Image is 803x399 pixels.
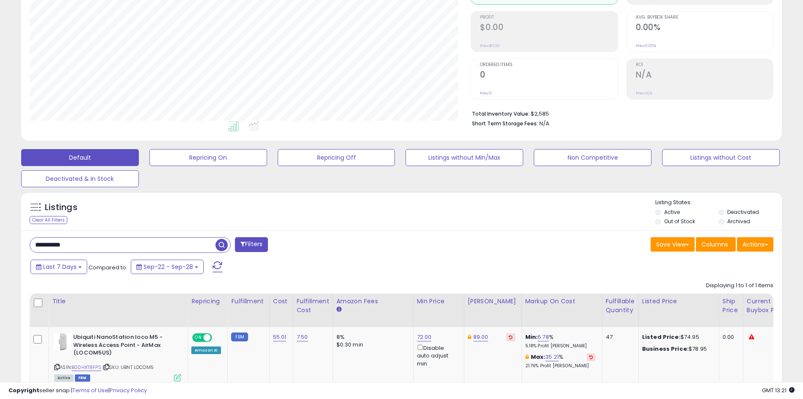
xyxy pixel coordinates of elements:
[701,240,728,249] span: Columns
[337,306,342,313] small: Amazon Fees.
[297,333,308,341] a: 7.50
[193,334,204,341] span: ON
[655,199,782,207] p: Listing States:
[480,91,492,96] small: Prev: 0
[525,297,599,306] div: Markup on Cost
[131,260,204,274] button: Sep-22 - Sep-28
[538,333,549,341] a: 6.78
[606,297,635,315] div: Fulfillable Quantity
[664,208,680,216] label: Active
[480,43,500,48] small: Prev: $0.00
[762,386,795,394] span: 2025-10-6 13:21 GMT
[417,343,458,368] div: Disable auto adjust min
[525,343,596,349] p: 5.18% Profit [PERSON_NAME]
[73,333,176,359] b: Ubiquiti NanoStation loco M5 - Wireless Access Point - AirMax (LOCOM5US)
[54,374,74,382] span: All listings currently available for purchase on Amazon
[636,43,656,48] small: Prev: 0.00%
[642,297,715,306] div: Listed Price
[525,333,596,349] div: %
[480,70,617,81] h2: 0
[278,149,395,166] button: Repricing Off
[273,333,287,341] a: 55.01
[211,334,224,341] span: OFF
[72,364,101,371] a: B00HXT8FPS
[525,333,538,341] b: Min:
[662,149,780,166] button: Listings without Cost
[642,345,689,353] b: Business Price:
[8,386,39,394] strong: Copyright
[45,202,77,213] h5: Listings
[636,22,773,34] h2: 0.00%
[727,218,750,225] label: Archived
[191,346,221,354] div: Amazon AI
[747,297,790,315] div: Current Buybox Price
[43,263,77,271] span: Last 7 Days
[522,294,602,327] th: The percentage added to the cost of goods (COGS) that forms the calculator for Min & Max prices.
[606,333,632,341] div: 47
[30,260,87,274] button: Last 7 Days
[472,108,767,118] li: $2,585
[706,282,773,290] div: Displaying 1 to 1 of 1 items
[417,333,432,341] a: 72.00
[406,149,523,166] button: Listings without Min/Max
[231,297,265,306] div: Fulfillment
[21,149,139,166] button: Default
[636,63,773,67] span: ROI
[54,333,71,350] img: 21Z0cAisKIL._SL40_.jpg
[696,237,736,252] button: Columns
[337,297,410,306] div: Amazon Fees
[54,333,181,380] div: ASIN:
[297,297,329,315] div: Fulfillment Cost
[723,297,740,315] div: Ship Price
[539,119,549,127] span: N/A
[273,297,290,306] div: Cost
[110,386,147,394] a: Privacy Policy
[337,333,407,341] div: 8%
[75,374,90,382] span: FBM
[472,110,530,117] b: Total Inventory Value:
[642,345,712,353] div: $78.95
[191,297,224,306] div: Repricing
[636,70,773,81] h2: N/A
[480,22,617,34] h2: $0.00
[88,263,127,272] span: Compared to:
[480,63,617,67] span: Ordered Items
[473,333,488,341] a: 89.00
[534,149,651,166] button: Non Competitive
[472,120,538,127] b: Short Term Storage Fees:
[143,263,193,271] span: Sep-22 - Sep-28
[525,363,596,369] p: 21.76% Profit [PERSON_NAME]
[723,333,737,341] div: 0.00
[531,353,546,361] b: Max:
[337,341,407,349] div: $0.30 min
[235,237,268,252] button: Filters
[664,218,695,225] label: Out of Stock
[231,332,248,341] small: FBM
[72,386,108,394] a: Terms of Use
[102,364,154,371] span: | SKU: UBNT LOCOM5
[480,15,617,20] span: Profit
[636,91,652,96] small: Prev: N/A
[642,333,681,341] b: Listed Price:
[468,297,518,306] div: [PERSON_NAME]
[642,333,712,341] div: $74.95
[636,15,773,20] span: Avg. Buybox Share
[52,297,184,306] div: Title
[21,170,139,187] button: Deactivated & In Stock
[30,216,67,224] div: Clear All Filters
[417,297,461,306] div: Min Price
[545,353,559,361] a: 35.21
[737,237,773,252] button: Actions
[651,237,695,252] button: Save View
[727,208,759,216] label: Deactivated
[8,387,147,395] div: seller snap | |
[149,149,267,166] button: Repricing On
[525,353,596,369] div: %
